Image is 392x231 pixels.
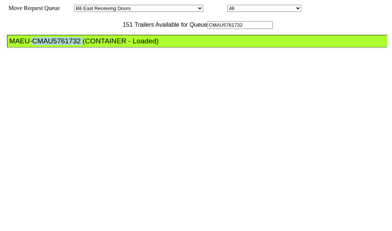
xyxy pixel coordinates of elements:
input: Filter Available Trailers [207,21,273,29]
span: Move Request Queue [5,5,60,11]
span: 151 [119,22,133,28]
span: Area [61,5,73,11]
span: Trailers Available for Queue [133,22,208,28]
span: Location [205,5,226,11]
div: MAEU-CMAU5761732 (CONTAINER - Loaded) [9,37,392,45]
